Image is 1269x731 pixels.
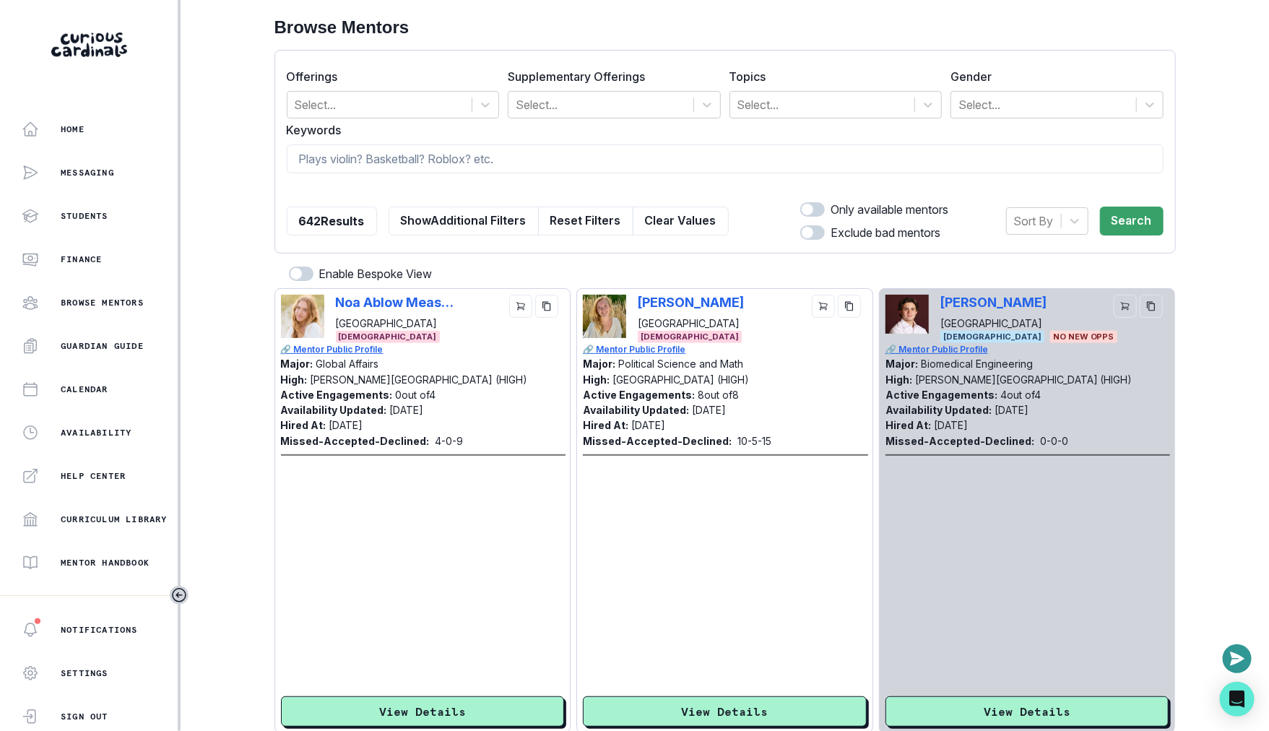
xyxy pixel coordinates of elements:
p: [PERSON_NAME][GEOGRAPHIC_DATA] (HIGH) [915,373,1132,386]
button: copy [838,295,861,318]
p: Availability [61,427,131,438]
a: 🔗 Mentor Public Profile [281,343,566,356]
button: Search [1100,207,1164,235]
p: 0 out of 4 [396,389,436,401]
button: cart [509,295,532,318]
p: 642 Results [299,212,365,230]
p: 8 out of 8 [698,389,739,401]
p: [PERSON_NAME] [940,295,1047,310]
p: Major: [583,358,615,370]
button: copy [535,295,558,318]
button: Reset Filters [538,207,633,235]
p: [DATE] [631,419,665,431]
p: Notifications [61,624,138,636]
button: View Details [583,696,867,727]
label: Offerings [287,68,491,85]
p: Calendar [61,384,108,395]
img: Picture of Phoebe Dragseth [583,295,626,338]
p: [GEOGRAPHIC_DATA] (HIGH) [612,373,749,386]
p: Major: [281,358,313,370]
input: Plays violin? Basketball? Roblox? etc. [287,144,1164,173]
p: Enable Bespoke View [319,265,433,282]
p: High: [885,373,912,386]
p: [PERSON_NAME] [638,295,744,310]
p: [DATE] [329,419,363,431]
button: Clear Values [633,207,729,235]
p: Active Engagements: [885,389,997,401]
button: copy [1140,295,1163,318]
label: Topics [729,68,934,85]
p: High: [583,373,610,386]
p: High: [281,373,308,386]
p: Political Science and Math [618,358,743,370]
p: Hired At: [583,419,628,431]
p: Settings [61,667,108,679]
img: Picture of Noa Ablow Measelle [281,295,324,338]
span: No New Opps [1050,331,1117,343]
p: Mentor Handbook [61,557,150,568]
p: Major: [885,358,918,370]
p: Active Engagements: [281,389,393,401]
p: [GEOGRAPHIC_DATA] [638,316,744,331]
p: 10 - 5 - 15 [737,433,771,449]
img: Curious Cardinals Logo [51,33,127,57]
p: Availability Updated: [583,404,689,416]
p: Home [61,124,85,135]
p: Active Engagements: [583,389,695,401]
p: Missed-Accepted-Declined: [281,433,430,449]
div: Open Intercom Messenger [1220,682,1255,717]
p: Biomedical Engineering [921,358,1033,370]
span: [DEMOGRAPHIC_DATA] [940,331,1044,343]
a: 🔗 Mentor Public Profile [885,343,1171,356]
p: Global Affairs [316,358,379,370]
p: Exclude bad mentors [831,224,940,241]
p: 4 out of 4 [1000,389,1041,401]
p: Finance [61,254,102,265]
h2: Browse Mentors [274,17,1176,38]
p: Browse Mentors [61,297,144,308]
span: [DEMOGRAPHIC_DATA] [638,331,742,343]
p: [GEOGRAPHIC_DATA] [336,316,455,331]
p: Missed-Accepted-Declined: [583,433,732,449]
p: Availability Updated: [885,404,992,416]
p: [PERSON_NAME][GEOGRAPHIC_DATA] (HIGH) [311,373,528,386]
p: [DATE] [995,404,1028,416]
button: Toggle sidebar [170,586,189,605]
button: cart [812,295,835,318]
p: Help Center [61,470,126,482]
p: [DATE] [934,419,968,431]
p: Students [61,210,108,222]
p: Guardian Guide [61,340,144,352]
span: [DEMOGRAPHIC_DATA] [336,331,440,343]
p: Curriculum Library [61,514,168,525]
p: Noa Ablow Measelle [336,295,455,310]
button: cart [1114,295,1137,318]
button: View Details [885,696,1169,727]
p: [DATE] [692,404,726,416]
button: View Details [281,696,565,727]
button: Open or close messaging widget [1223,644,1252,673]
label: Gender [950,68,1155,85]
a: 🔗 Mentor Public Profile [583,343,868,356]
img: Picture of Mark DeMonte [885,295,929,334]
p: Availability Updated: [281,404,387,416]
label: Supplementary Offerings [508,68,712,85]
label: Keywords [287,121,1155,139]
p: 0 - 0 - 0 [1040,433,1068,449]
p: [DATE] [390,404,424,416]
p: Only available mentors [831,201,948,218]
p: Sign Out [61,711,108,722]
p: Hired At: [885,419,931,431]
p: 4 - 0 - 9 [436,433,464,449]
p: Hired At: [281,419,326,431]
p: Messaging [61,167,114,178]
p: Missed-Accepted-Declined: [885,433,1034,449]
p: [GEOGRAPHIC_DATA] [940,316,1047,331]
button: ShowAdditional Filters [389,207,539,235]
